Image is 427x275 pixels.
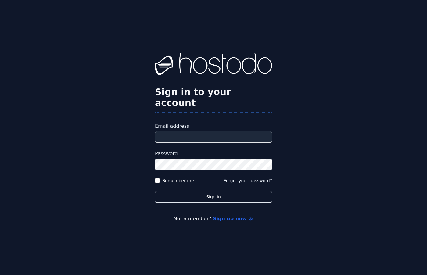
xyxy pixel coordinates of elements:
label: Email address [155,123,272,130]
button: Sign in [155,191,272,203]
label: Remember me [162,178,194,184]
p: Not a member? [29,215,398,222]
a: Sign up now ≫ [213,216,253,222]
img: Hostodo [155,53,272,77]
button: Forgot your password? [224,178,272,184]
label: Password [155,150,272,157]
h2: Sign in to your account [155,86,272,108]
